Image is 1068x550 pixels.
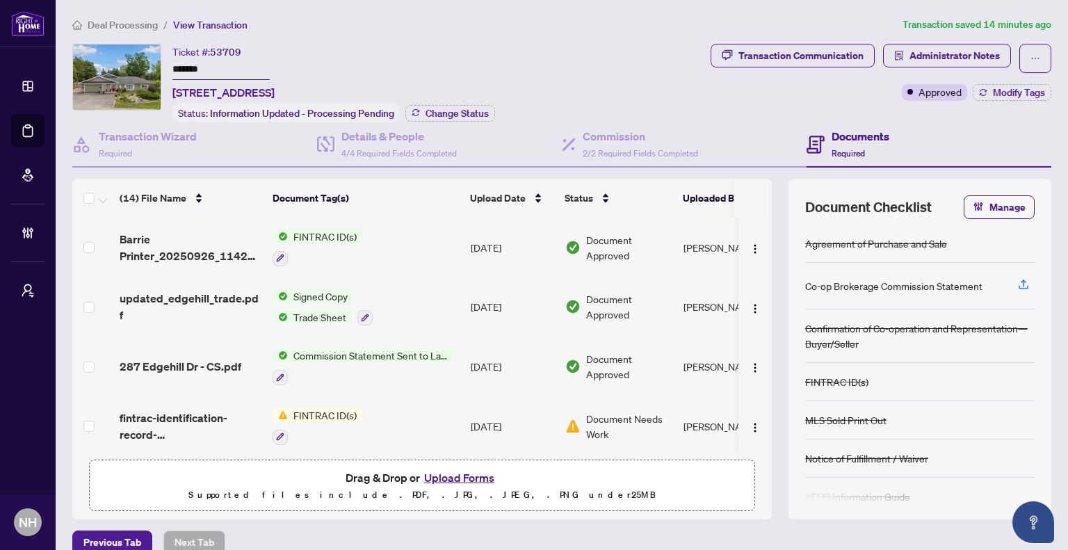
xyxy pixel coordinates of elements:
img: Status Icon [273,348,288,363]
img: Status Icon [273,407,288,423]
button: Modify Tags [973,84,1051,101]
h4: Details & People [341,128,457,145]
button: Change Status [405,105,495,122]
img: Document Status [565,359,581,374]
span: Required [832,148,865,159]
span: solution [894,51,904,60]
span: Manage [989,196,1026,218]
span: FINTRAC ID(s) [288,229,362,244]
span: FINTRAC ID(s) [288,407,362,423]
th: Upload Date [464,179,559,218]
span: Upload Date [470,191,526,206]
div: Agreement of Purchase and Sale [805,236,947,251]
img: Logo [750,243,761,254]
button: Upload Forms [420,469,499,487]
img: logo [11,10,44,36]
span: Information Updated - Processing Pending [210,107,394,120]
span: 2/2 Required Fields Completed [583,148,698,159]
h4: Commission [583,128,698,145]
span: [STREET_ADDRESS] [172,84,275,101]
span: Status [565,191,593,206]
img: IMG-S12393326_1.jpg [73,45,161,110]
span: Modify Tags [993,88,1045,97]
span: home [72,20,82,30]
span: Administrator Notes [909,45,1000,67]
td: [DATE] [465,337,560,396]
span: NH [19,512,37,532]
span: 287 Edgehill Dr - CS.pdf [120,358,241,375]
img: Document Status [565,299,581,314]
span: Required [99,148,132,159]
div: Co-op Brokerage Commission Statement [805,278,982,293]
span: 4/4 Required Fields Completed [341,148,457,159]
span: ellipsis [1030,54,1040,63]
img: Logo [750,422,761,433]
th: Document Tag(s) [267,179,464,218]
button: Status IconCommission Statement Sent to Lawyer [273,348,453,385]
span: Commission Statement Sent to Lawyer [288,348,453,363]
span: Drag & Drop orUpload FormsSupported files include .PDF, .JPG, .JPEG, .PNG under25MB [90,460,754,512]
span: Document Checklist [805,197,932,217]
button: Status IconSigned CopyStatus IconTrade Sheet [273,289,373,326]
button: Logo [744,296,766,318]
span: Drag & Drop or [346,469,499,487]
span: Trade Sheet [288,309,352,325]
img: Document Status [565,419,581,434]
div: Notice of Fulfillment / Waiver [805,451,928,466]
span: fintrac-identification-record-[PERSON_NAME]-20250925-123616.pdf [120,410,261,443]
img: Status Icon [273,229,288,244]
div: MLS Sold Print Out [805,412,887,428]
span: Document Approved [586,351,672,382]
span: View Transaction [173,19,248,31]
span: Approved [919,84,962,99]
td: [PERSON_NAME] [678,337,782,396]
th: Status [559,179,677,218]
span: (14) File Name [120,191,186,206]
td: [DATE] [465,277,560,337]
button: Open asap [1012,501,1054,543]
h4: Transaction Wizard [99,128,197,145]
td: [PERSON_NAME] [678,396,782,456]
article: Transaction saved 14 minutes ago [903,17,1051,33]
div: Ticket #: [172,44,241,60]
span: user-switch [21,284,35,298]
td: [DATE] [465,218,560,277]
span: Deal Processing [88,19,158,31]
button: Administrator Notes [883,44,1011,67]
span: 53709 [210,46,241,58]
span: updated_edgehill_trade.pdf [120,290,261,323]
button: Status IconFINTRAC ID(s) [273,229,362,266]
button: Logo [744,415,766,437]
p: Supported files include .PDF, .JPG, .JPEG, .PNG under 25 MB [98,487,746,503]
h4: Documents [832,128,889,145]
span: Document Needs Work [586,411,672,442]
button: Logo [744,355,766,378]
img: Document Status [565,240,581,255]
div: Confirmation of Co-operation and Representation—Buyer/Seller [805,321,1035,351]
div: Transaction Communication [738,45,864,67]
li: / [163,17,168,33]
img: Logo [750,362,761,373]
th: Uploaded By [677,179,782,218]
div: Status: [172,104,400,122]
td: [DATE] [465,396,560,456]
button: Transaction Communication [711,44,875,67]
div: FINTRAC ID(s) [805,374,868,389]
button: Logo [744,236,766,259]
img: Status Icon [273,309,288,325]
span: Document Approved [586,291,672,322]
td: [PERSON_NAME] [678,277,782,337]
button: Manage [964,195,1035,219]
span: Barrie Printer_20250926_114243.pdf [120,231,261,264]
th: (14) File Name [114,179,267,218]
img: Status Icon [273,289,288,304]
span: Change Status [426,108,489,118]
span: Document Approved [586,232,672,263]
span: Signed Copy [288,289,353,304]
td: [PERSON_NAME] [678,218,782,277]
img: Logo [750,303,761,314]
button: Status IconFINTRAC ID(s) [273,407,362,445]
